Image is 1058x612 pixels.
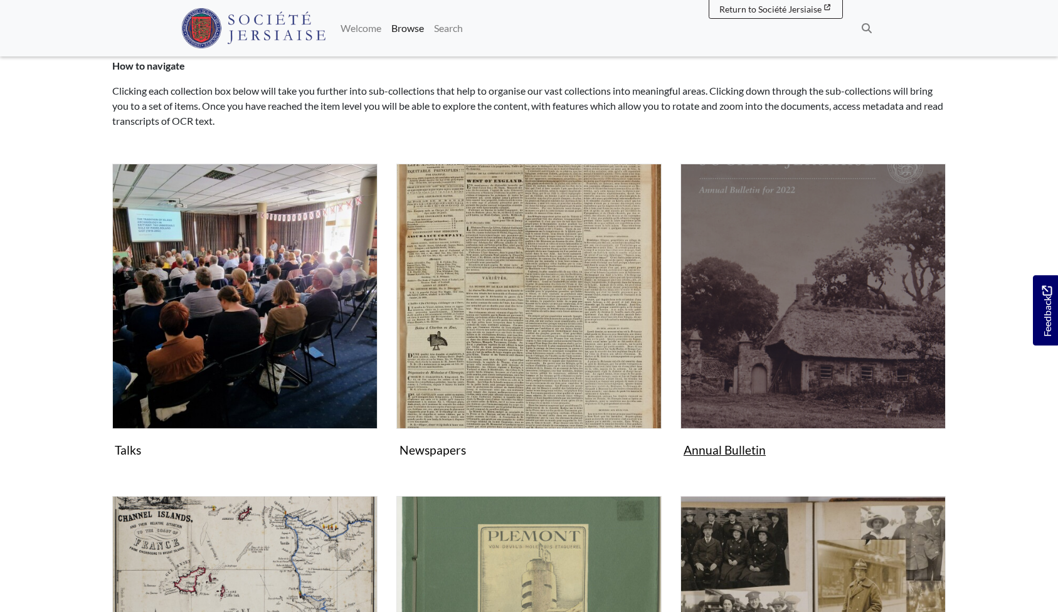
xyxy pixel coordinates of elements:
[1039,286,1054,337] span: Feedback
[396,164,662,429] img: Newspapers
[1033,275,1058,346] a: Would you like to provide feedback?
[396,164,662,462] a: Newspapers Newspapers
[386,16,429,41] a: Browse
[112,164,378,429] img: Talks
[336,16,386,41] a: Welcome
[671,164,955,481] div: Subcollection
[181,5,326,51] a: Société Jersiaise logo
[103,164,387,481] div: Subcollection
[429,16,468,41] a: Search
[181,8,326,48] img: Société Jersiaise
[680,164,946,462] a: Annual Bulletin Annual Bulletin
[112,60,185,71] strong: How to navigate
[387,164,671,481] div: Subcollection
[112,164,378,462] a: Talks Talks
[680,164,946,429] img: Annual Bulletin
[719,4,822,14] span: Return to Société Jersiaise
[112,83,946,129] p: Clicking each collection box below will take you further into sub-collections that help to organi...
